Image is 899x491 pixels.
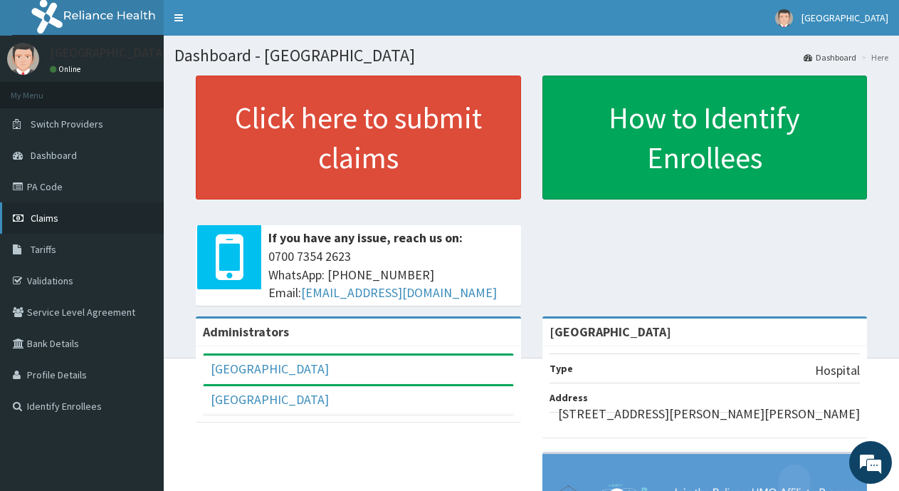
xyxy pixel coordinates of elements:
b: Type [550,362,573,375]
p: Hospital [815,361,860,380]
a: Dashboard [804,51,856,63]
img: User Image [7,43,39,75]
a: [GEOGRAPHIC_DATA] [211,361,329,377]
a: [GEOGRAPHIC_DATA] [211,391,329,408]
span: Switch Providers [31,118,103,130]
a: How to Identify Enrollees [542,76,868,200]
span: 0700 7354 2623 WhatsApp: [PHONE_NUMBER] Email: [268,247,514,302]
a: Click here to submit claims [196,76,521,200]
a: [EMAIL_ADDRESS][DOMAIN_NAME] [301,284,497,301]
b: Address [550,391,588,404]
li: Here [858,51,888,63]
span: [GEOGRAPHIC_DATA] [801,11,888,24]
p: [STREET_ADDRESS][PERSON_NAME][PERSON_NAME] [558,405,860,423]
span: Dashboard [31,149,77,162]
strong: [GEOGRAPHIC_DATA] [550,324,671,340]
b: Administrators [203,324,289,340]
a: Online [50,64,84,74]
span: Tariffs [31,243,56,256]
b: If you have any issue, reach us on: [268,229,463,246]
img: User Image [775,9,793,27]
span: Claims [31,212,58,224]
h1: Dashboard - [GEOGRAPHIC_DATA] [174,46,888,65]
p: [GEOGRAPHIC_DATA] [50,46,167,59]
